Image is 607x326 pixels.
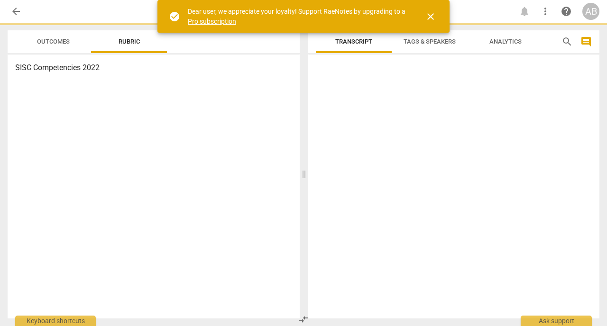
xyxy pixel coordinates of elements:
span: check_circle [169,11,180,22]
span: close [425,11,436,22]
div: Ask support [521,316,592,326]
span: comment [580,36,592,47]
div: Dear user, we appreciate your loyalty! Support RaeNotes by upgrading to a [188,7,408,26]
span: Tags & Speakers [404,38,456,45]
button: Show/Hide comments [579,34,594,49]
a: Help [558,3,575,20]
span: Transcript [335,38,372,45]
button: Search [560,34,575,49]
span: more_vert [540,6,551,17]
span: search [561,36,573,47]
h3: SISC Competencies 2022 [15,62,292,73]
div: Keyboard shortcuts [15,316,96,326]
span: Analytics [489,38,522,45]
span: Rubric [119,38,140,45]
span: help [561,6,572,17]
button: Close [419,5,442,28]
a: Pro subscription [188,18,236,25]
span: Outcomes [37,38,70,45]
span: arrow_back [10,6,22,17]
button: AB [582,3,599,20]
span: compare_arrows [298,314,309,325]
